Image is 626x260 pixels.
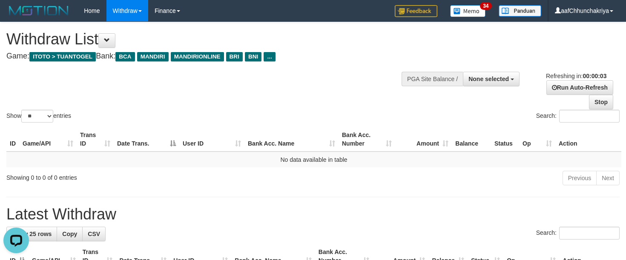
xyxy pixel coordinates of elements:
[463,72,520,86] button: None selected
[6,31,409,48] h1: Withdraw List
[546,73,606,79] span: Refreshing in:
[6,127,19,152] th: ID
[468,76,509,82] span: None selected
[245,52,261,61] span: BNI
[596,171,620,185] a: Next
[6,110,71,123] label: Show entries
[226,52,243,61] span: BRI
[115,52,135,61] span: BCA
[21,110,53,123] select: Showentries
[6,170,255,182] div: Showing 0 to 0 of 0 entries
[395,5,437,17] img: Feedback.jpg
[559,110,620,123] input: Search:
[536,227,620,240] label: Search:
[450,5,486,17] img: Button%20Memo.svg
[491,127,519,152] th: Status
[62,231,77,237] span: Copy
[6,4,71,17] img: MOTION_logo.png
[589,95,613,109] a: Stop
[546,80,613,95] a: Run Auto-Refresh
[82,227,106,241] a: CSV
[395,127,452,152] th: Amount: activate to sort column ascending
[499,5,541,17] img: panduan.png
[3,3,29,29] button: Open LiveChat chat widget
[6,206,620,223] h1: Latest Withdraw
[519,127,555,152] th: Op: activate to sort column ascending
[137,52,169,61] span: MANDIRI
[583,73,606,79] strong: 00:00:03
[114,127,179,152] th: Date Trans.: activate to sort column descending
[339,127,395,152] th: Bank Acc. Number: activate to sort column ascending
[179,127,244,152] th: User ID: activate to sort column ascending
[559,227,620,240] input: Search:
[88,231,100,237] span: CSV
[57,227,83,241] a: Copy
[563,171,597,185] a: Previous
[480,2,491,10] span: 34
[29,52,96,61] span: ITOTO > TUANTOGEL
[171,52,224,61] span: MANDIRIONLINE
[264,52,275,61] span: ...
[6,52,409,61] h4: Game: Bank:
[555,127,621,152] th: Action
[452,127,491,152] th: Balance
[19,127,77,152] th: Game/API: activate to sort column ascending
[244,127,339,152] th: Bank Acc. Name: activate to sort column ascending
[77,127,114,152] th: Trans ID: activate to sort column ascending
[536,110,620,123] label: Search:
[6,152,621,167] td: No data available in table
[402,72,463,86] div: PGA Site Balance /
